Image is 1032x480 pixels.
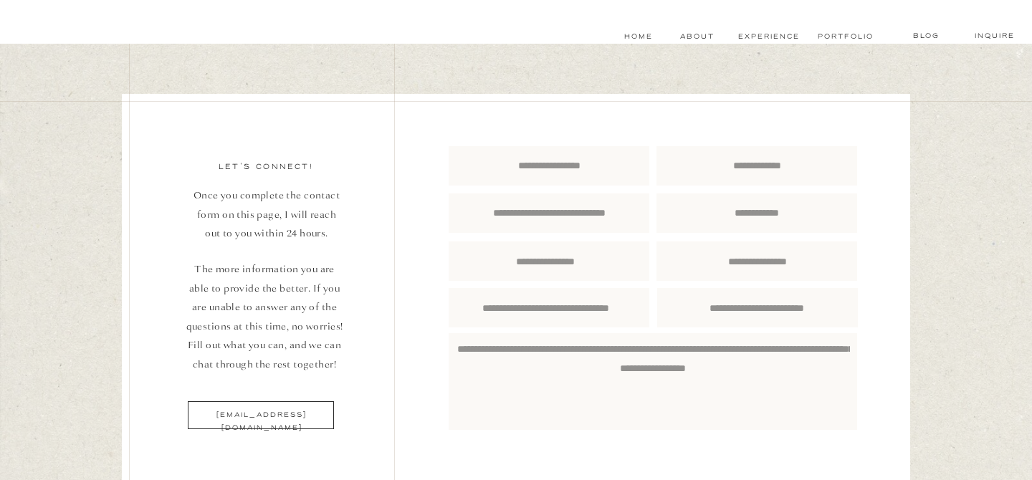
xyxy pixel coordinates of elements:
[622,31,654,42] a: Home
[680,31,712,42] a: About
[185,260,344,379] p: The more information you are able to provide the better. If you are unable to answer any of the q...
[970,30,1020,42] a: Inquire
[737,31,801,42] a: experience
[179,409,344,421] a: [EMAIL_ADDRESS][DOMAIN_NAME]
[191,186,343,261] p: Once you complete the contact form on this page, I will reach out to you within 24 hours.
[818,31,871,42] a: Portfolio
[898,30,954,42] a: blog
[183,160,348,174] p: let's connect!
